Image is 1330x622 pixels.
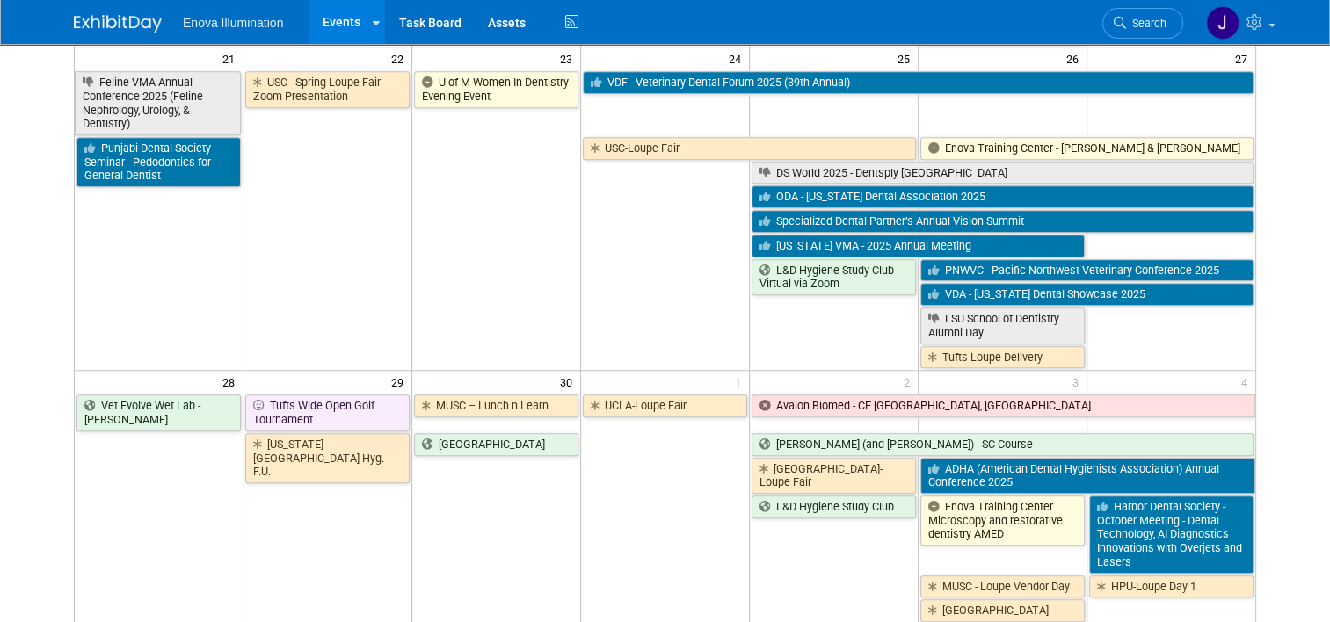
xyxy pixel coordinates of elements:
[752,495,916,518] a: L&D Hygiene Study Club
[752,458,916,494] a: [GEOGRAPHIC_DATA]-Loupe Fair
[245,433,410,483] a: [US_STATE][GEOGRAPHIC_DATA]-Hyg. F.U.
[583,137,916,160] a: USC-Loupe Fair
[1206,6,1239,40] img: Janelle Tlusty
[752,185,1254,208] a: ODA - [US_STATE] Dental Association 2025
[752,210,1254,233] a: Specialized Dental Partner’s Annual Vision Summit
[183,16,283,30] span: Enova Illumination
[76,394,241,430] a: Vet Evolve Wet Lab - [PERSON_NAME]
[389,47,411,69] span: 22
[920,599,1085,622] a: [GEOGRAPHIC_DATA]
[752,433,1254,456] a: [PERSON_NAME] (and [PERSON_NAME]) - SC Course
[752,394,1255,417] a: Avalon Biomed - CE [GEOGRAPHIC_DATA], [GEOGRAPHIC_DATA]
[1233,47,1255,69] span: 27
[733,371,749,393] span: 1
[1071,371,1087,393] span: 3
[902,371,918,393] span: 2
[920,495,1085,546] a: Enova Training Center Microscopy and restorative dentistry AMED
[414,394,578,417] a: MUSC – Lunch n Learn
[1102,8,1183,39] a: Search
[414,71,578,107] a: U of M Women In Dentistry Evening Event
[896,47,918,69] span: 25
[1089,575,1254,598] a: HPU-Loupe Day 1
[389,371,411,393] span: 29
[1089,495,1254,574] a: Harbor Dental Society - October Meeting - Dental Technology, AI Diagnostics Innovations with Over...
[75,71,241,135] a: Feline VMA Annual Conference 2025 (Feline Nephrology, Urology, & Dentistry)
[245,394,410,430] a: Tufts Wide Open Golf Tournament
[583,394,747,417] a: UCLA-Loupe Fair
[245,71,410,107] a: USC - Spring Loupe Fair Zoom Presentation
[221,371,243,393] span: 28
[1239,371,1255,393] span: 4
[920,259,1254,282] a: PNWVC - Pacific Northwest Veterinary Conference 2025
[920,307,1085,344] a: LSU School of Dentistry Alumni Day
[752,259,916,295] a: L&D Hygiene Study Club - Virtual via Zoom
[727,47,749,69] span: 24
[752,162,1254,184] a: DS World 2025 - Dentsply [GEOGRAPHIC_DATA]
[583,71,1254,94] a: VDF - Veterinary Dental Forum 2025 (39th Annual)
[920,346,1085,369] a: Tufts Loupe Delivery
[920,458,1255,494] a: ADHA (American Dental Hygienists Association) Annual Conference 2025
[558,371,580,393] span: 30
[558,47,580,69] span: 23
[74,15,162,33] img: ExhibitDay
[1126,17,1166,30] span: Search
[920,283,1254,306] a: VDA - [US_STATE] Dental Showcase 2025
[920,137,1254,160] a: Enova Training Center - [PERSON_NAME] & [PERSON_NAME]
[1065,47,1087,69] span: 26
[76,137,241,187] a: Punjabi Dental Society Seminar - Pedodontics for General Dentist
[414,433,578,456] a: [GEOGRAPHIC_DATA]
[920,575,1085,598] a: MUSC - Loupe Vendor Day
[752,235,1085,257] a: [US_STATE] VMA - 2025 Annual Meeting
[221,47,243,69] span: 21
